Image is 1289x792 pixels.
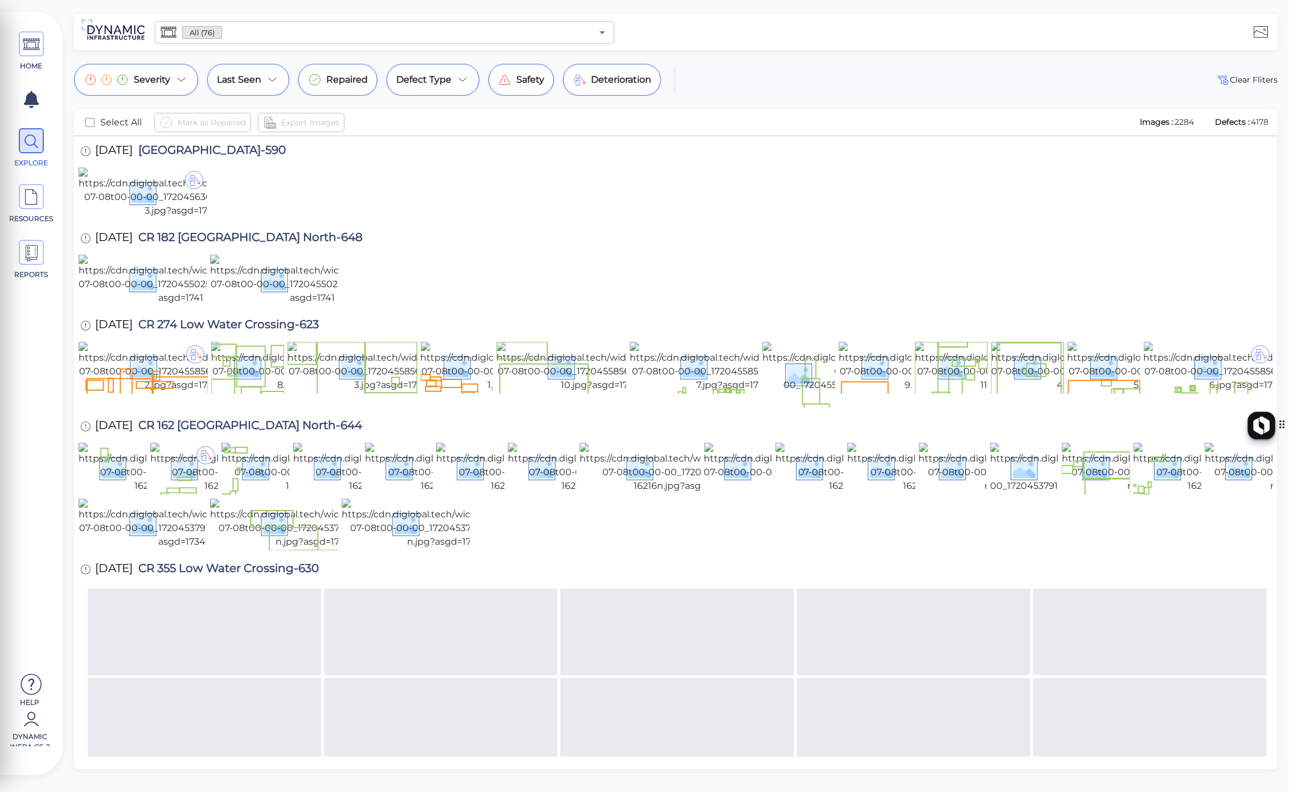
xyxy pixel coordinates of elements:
span: Defect Type [396,73,451,87]
img: https://cdn.diglobal.tech/width210/1752/2024-07-08t00-00-00_1720455856879_cr-274-lwc-10.jpg?asgd=... [496,342,702,392]
span: 4178 [1251,117,1269,127]
img: https://cdn.diglobal.tech/width210/1741/2024-07-08t00-00-00_1720455025521_cr-1828.jpg?asgd=1741 [79,255,283,305]
span: Last Seen [217,73,261,87]
img: https://cdn.diglobal.tech/width210/1752/2024-07-08t00-00-00_1720455856858_cr-274-lwc-9.jpg?asgd=1752 [839,342,1044,392]
img: https://cdn.diglobal.tech/width210/1734/2024-07-08t00-00-00_1720453791164_kimg03182.jpg?asgd=1734 [990,443,1197,493]
span: [DATE] [95,319,133,334]
button: Open [594,25,610,40]
img: https://cdn.diglobal.tech/width210/1734/2024-07-08t00-00-00_1720453791184_cr-16210n.jpg?asgd=1734 [775,443,982,493]
img: https://cdn.diglobal.tech/width210/1752/2024-07-08t00-00-00_1720455856886_cr-274-lwc-1.jpg?asgd=1752 [421,342,626,392]
img: https://cdn.diglobal.tech/width210/1752/2024-07-08t00-00-00_1720455856851_cr-274-lwc-11.jpg?asgd=... [915,342,1120,392]
span: Safety [516,73,544,87]
span: Help [6,697,54,707]
span: [DATE] [95,144,133,160]
img: https://cdn.diglobal.tech/width210/1752/2024-07-08t00-00-00_1720455856844_cr-274-lwc-4.jpg?asgd=1752 [991,342,1197,392]
button: Mark as Repaired [154,113,251,132]
span: All (76) [183,27,221,38]
img: https://cdn.diglobal.tech/width210/1752/2024-07-08t00-00-00_1720455856871_cr-274-lwc-7.jpg?asgd=1752 [630,342,835,392]
span: HOME [7,61,56,71]
span: Select All [100,116,142,129]
img: https://cdn.diglobal.tech/width210/1734/2024-07-08t00-00-00_1720453791210_cr-16217n.jpg?asgd=1734 [436,443,643,493]
span: [DATE] [95,419,133,435]
img: https://cdn.diglobal.tech/width210/1734/2024-07-08t00-00-00_1720453791112_cr-162-10-n.jpg?asgd=1734 [210,499,417,549]
span: Deterioration [591,73,651,87]
img: https://cdn.diglobal.tech/width210/1734/2024-07-08t00-00-00_1720453791177_cr-1628n.jpg?asgd=1734 [847,443,1054,493]
img: https://cdn.diglobal.tech/width210/1734/2024-07-08t00-00-00_1720453791308_cr-1623n.jpg?asgd=1734 [79,443,285,493]
span: Export Images [281,116,339,129]
a: EXPLORE [6,128,57,168]
img: https://cdn.diglobal.tech/width210/1765/2024-07-08t00-00-00_1720456362092_hillsdale-3.jpg?asgd=1765 [79,168,285,218]
span: Mark as Repaired [178,116,246,129]
img: https://cdn.diglobal.tech/width210/1752/2024-07-08t00-00-00_1720455856865_kimg01882.jpg?asgd=1752 [762,342,968,406]
span: RESOURCES [7,214,56,224]
span: [GEOGRAPHIC_DATA]-590 [133,144,286,160]
img: https://cdn.diglobal.tech/width210/1734/2024-07-08t00-00-00_1720453791204_cr-16214n.jpg?asgd=1734 [508,443,715,493]
span: CR 274 Low Water Crossing-623 [133,319,319,334]
span: CR 182 [GEOGRAPHIC_DATA] North-648 [133,231,363,247]
img: https://cdn.diglobal.tech/width210/1734/2024-07-08t00-00-00_1720453791121_cr-1622n.jpg?asgd=1734 [79,499,285,549]
img: https://cdn.diglobal.tech/width210/1734/2024-07-08t00-00-00_1720453791197_cr-16216n.jpg?asgd=1734 [580,443,786,493]
span: CR 162 [GEOGRAPHIC_DATA] North-644 [133,419,362,435]
span: 2284 [1175,117,1194,127]
span: CR 355 Low Water Crossing-630 [133,562,319,578]
img: https://cdn.diglobal.tech/width210/1734/2024-07-08t00-00-00_1720453791148_cr-162-7-n.jpg?asgd=1734 [1062,443,1269,493]
button: Export Images [258,113,344,132]
img: https://cdn.diglobal.tech/width210/1734/2024-07-08t00-00-00_1720453791191_cr-1629n.jpg?asgd=1734 [704,443,911,493]
button: Clear Fliters [1216,73,1278,87]
a: HOME [6,31,57,71]
img: https://cdn.diglobal.tech/width210/1734/2024-07-08t00-00-00_1720453791251_cr-1626n.jpg?asgd=1734 [365,443,572,493]
span: Severity [134,73,170,87]
span: [DATE] [95,562,133,578]
iframe: Chat [1241,741,1280,783]
img: https://cdn.diglobal.tech/width210/1734/2024-07-08t00-00-00_1720453791258_cr-1627n.jpg?asgd=1734 [293,443,500,493]
img: https://cdn.diglobal.tech/width210/1752/2024-07-08t00-00-00_1720455856892_cr-274-lwc-3.jpg?asgd=1752 [288,342,493,392]
span: REPORTS [7,270,56,280]
img: https://cdn.diglobal.tech/width210/1752/2024-07-08t00-00-00_1720455856837_cr-274-lwc-5.jpg?asgd=1752 [1068,342,1273,392]
img: https://cdn.diglobal.tech/width210/1734/2024-07-08t00-00-00_1720453791104_cr-162-8-n.jpg?asgd=1734 [342,499,548,549]
img: https://cdn.diglobal.tech/width210/1734/2024-07-08t00-00-00_1720453791170_cr-162-9-n.jpg?asgd=1734 [919,443,1126,493]
span: Repaired [326,73,368,87]
span: Defects : [1214,117,1251,127]
a: REPORTS [6,240,57,280]
a: RESOURCES [6,184,57,224]
img: https://cdn.diglobal.tech/width210/1734/2024-07-08t00-00-00_1720453791296_cr-16212n.jpg?asgd=1734 [150,443,357,493]
span: [DATE] [95,231,133,247]
img: https://cdn.diglobal.tech/width210/1734/2024-07-08t00-00-00_1720453791264_cr-162-14.jpg?asgd=1734 [221,443,428,493]
span: EXPLORE [7,158,56,168]
img: https://cdn.diglobal.tech/width210/1752/2024-07-08t00-00-00_1720455856899_cr-274-lwc-8.jpg?asgd=1752 [211,342,417,392]
span: Images : [1139,117,1175,127]
span: Dynamic Infra CS-2 [6,732,54,746]
img: https://cdn.diglobal.tech/width210/1752/2024-07-08t00-00-00_1720455856903_cr-274-lwc-2.jpg?asgd=1752 [79,342,284,392]
img: https://cdn.diglobal.tech/width210/1741/2024-07-08t00-00-00_1720455025516_cr-1827.jpg?asgd=1741 [210,255,414,305]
